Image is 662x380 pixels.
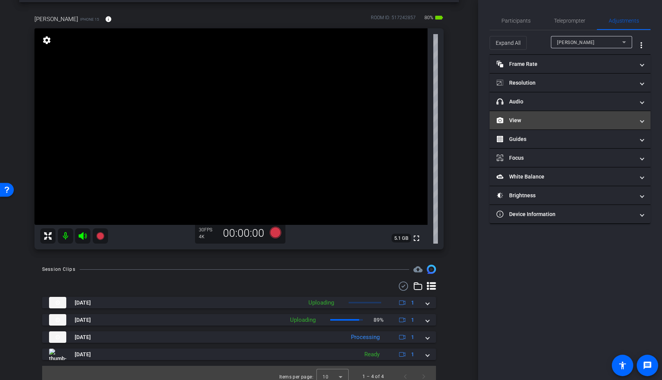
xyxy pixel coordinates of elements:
[286,316,320,324] div: Uploading
[49,314,66,326] img: thumb-nail
[637,41,646,50] mat-icon: more_vert
[204,227,212,233] span: FPS
[49,297,66,308] img: thumb-nail
[199,234,218,240] div: 4K
[80,16,99,22] span: iPhone 15
[49,349,66,360] img: thumb-nail
[374,316,383,324] p: 89%
[496,135,634,143] mat-panel-title: Guides
[411,333,414,341] span: 1
[42,349,436,360] mat-expansion-panel-header: thumb-nail[DATE]Ready1
[501,18,531,23] span: Participants
[490,92,651,111] mat-expansion-panel-header: Audio
[632,36,651,54] button: More Options for Adjustments Panel
[557,40,595,45] span: [PERSON_NAME]
[496,79,634,87] mat-panel-title: Resolution
[496,116,634,124] mat-panel-title: View
[490,111,651,129] mat-expansion-panel-header: View
[42,265,75,273] div: Session Clips
[490,186,651,205] mat-expansion-panel-header: Brightness
[496,210,634,218] mat-panel-title: Device Information
[305,298,338,307] div: Uploading
[412,234,421,243] mat-icon: fullscreen
[496,154,634,162] mat-panel-title: Focus
[490,149,651,167] mat-expansion-panel-header: Focus
[618,361,627,370] mat-icon: accessibility
[42,331,436,343] mat-expansion-panel-header: thumb-nail[DATE]Processing1
[42,314,436,326] mat-expansion-panel-header: thumb-nail[DATE]Uploading89%1
[199,227,218,233] div: 30
[411,299,414,307] span: 1
[423,11,434,24] span: 80%
[643,361,652,370] mat-icon: message
[434,13,444,22] mat-icon: battery_std
[371,14,416,25] div: ROOM ID: 517242857
[41,36,52,45] mat-icon: settings
[496,173,634,181] mat-panel-title: White Balance
[496,60,634,68] mat-panel-title: Frame Rate
[218,227,269,240] div: 00:00:00
[490,167,651,186] mat-expansion-panel-header: White Balance
[413,265,423,274] mat-icon: cloud_upload
[42,297,436,308] mat-expansion-panel-header: thumb-nail[DATE]Uploading1
[411,351,414,359] span: 1
[75,299,91,307] span: [DATE]
[609,18,639,23] span: Adjustments
[392,234,411,243] span: 5.1 GB
[347,333,383,342] div: Processing
[427,265,436,274] img: Session clips
[496,98,634,106] mat-panel-title: Audio
[49,331,66,343] img: thumb-nail
[105,16,112,23] mat-icon: info
[75,333,91,341] span: [DATE]
[490,36,527,50] button: Expand All
[34,15,78,23] span: [PERSON_NAME]
[411,316,414,324] span: 1
[496,36,521,50] span: Expand All
[554,18,585,23] span: Teleprompter
[490,74,651,92] mat-expansion-panel-header: Resolution
[490,130,651,148] mat-expansion-panel-header: Guides
[496,192,634,200] mat-panel-title: Brightness
[75,316,91,324] span: [DATE]
[75,351,91,359] span: [DATE]
[490,55,651,73] mat-expansion-panel-header: Frame Rate
[490,205,651,223] mat-expansion-panel-header: Device Information
[360,350,383,359] div: Ready
[413,265,423,274] span: Destinations for your clips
